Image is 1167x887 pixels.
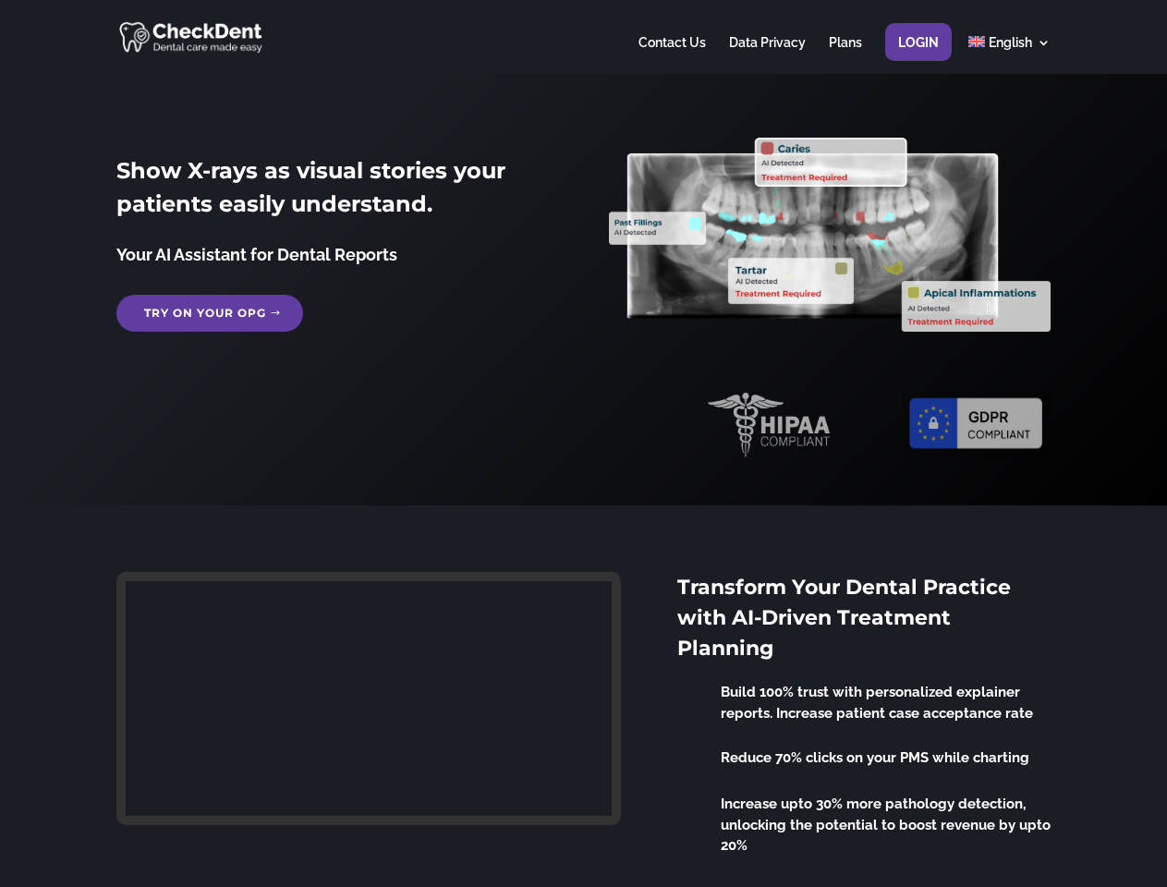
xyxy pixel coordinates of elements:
[729,36,806,72] a: Data Privacy
[968,36,1051,72] a: English
[721,749,1029,766] span: Reduce 70% clicks on your PMS while charting
[609,138,1050,332] img: X_Ray_annotated
[721,796,1051,854] span: Increase upto 30% more pathology detection, unlocking the potential to boost revenue by upto 20%
[829,36,862,72] a: Plans
[638,36,706,72] a: Contact Us
[898,36,939,72] a: Login
[119,18,264,55] img: CheckDent AI
[116,245,397,264] span: Your AI Assistant for Dental Reports
[721,684,1033,722] span: Build 100% trust with personalized explainer reports. Increase patient case acceptance rate
[116,295,303,332] a: Try on your OPG
[677,575,1011,661] span: Transform Your Dental Practice with AI-Driven Treatment Planning
[989,35,1032,50] span: English
[116,154,557,230] h2: Show X-rays as visual stories your patients easily understand.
